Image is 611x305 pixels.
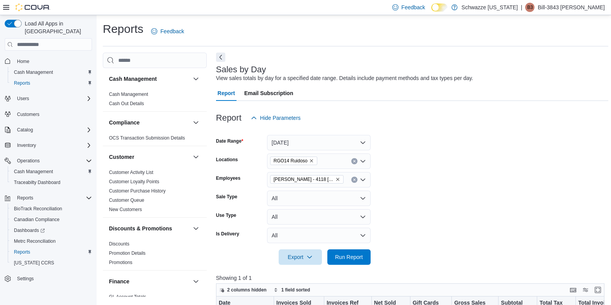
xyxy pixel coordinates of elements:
[109,241,129,247] span: Discounts
[14,193,36,203] button: Reports
[244,85,293,101] span: Email Subscription
[8,225,95,236] a: Dashboards
[109,198,144,203] a: Customer Queue
[274,157,308,165] span: RGO14 Ruidoso
[14,193,92,203] span: Reports
[17,158,40,164] span: Operations
[14,274,37,283] a: Settings
[14,156,92,165] span: Operations
[109,170,153,175] a: Customer Activity List
[11,258,92,268] span: Washington CCRS
[109,101,144,107] span: Cash Out Details
[279,249,322,265] button: Export
[17,142,36,148] span: Inventory
[216,285,270,295] button: 2 columns hidden
[109,250,146,256] a: Promotion Details
[17,95,29,102] span: Users
[2,55,95,66] button: Home
[218,85,235,101] span: Report
[14,260,54,266] span: [US_STATE] CCRS
[109,225,190,232] button: Discounts & Promotions
[103,90,207,111] div: Cash Management
[527,3,533,12] span: B3
[11,204,92,213] span: BioTrack Reconciliation
[248,110,304,126] button: Hide Parameters
[109,179,159,184] a: Customer Loyalty Points
[227,287,267,293] span: 2 columns hidden
[17,276,34,282] span: Settings
[109,75,190,83] button: Cash Management
[8,166,95,177] button: Cash Management
[109,135,185,141] a: OCS Transaction Submission Details
[14,109,92,119] span: Customers
[11,237,59,246] a: Metrc Reconciliation
[11,215,92,224] span: Canadian Compliance
[2,93,95,104] button: Users
[270,175,344,184] span: Clint - 4118 Silverthorn
[191,74,201,83] button: Cash Management
[274,176,334,183] span: [PERSON_NAME] - 4118 [PERSON_NAME]
[14,206,62,212] span: BioTrack Reconciliation
[14,156,43,165] button: Operations
[2,273,95,284] button: Settings
[8,247,95,257] button: Reports
[103,133,207,146] div: Compliance
[109,179,159,185] span: Customer Loyalty Points
[109,225,172,232] h3: Discounts & Promotions
[109,75,157,83] h3: Cash Management
[14,216,60,223] span: Canadian Compliance
[14,110,43,119] a: Customers
[109,241,129,247] a: Discounts
[14,141,92,150] span: Inventory
[11,167,56,176] a: Cash Management
[11,204,65,213] a: BioTrack Reconciliation
[109,91,148,97] span: Cash Management
[14,249,30,255] span: Reports
[267,191,371,206] button: All
[109,101,144,106] a: Cash Out Details
[14,274,92,283] span: Settings
[14,69,53,75] span: Cash Management
[109,188,166,194] a: Customer Purchase History
[327,249,371,265] button: Run Report
[335,177,340,182] button: Remove Clint - 4118 Silverthorn from selection in this group
[216,53,225,62] button: Next
[14,141,39,150] button: Inventory
[191,118,201,127] button: Compliance
[160,27,184,35] span: Feedback
[103,239,207,270] div: Discounts & Promotions
[109,169,153,176] span: Customer Activity List
[14,179,60,186] span: Traceabilty Dashboard
[109,119,140,126] h3: Compliance
[216,274,608,282] p: Showing 1 of 1
[267,135,371,150] button: [DATE]
[11,215,63,224] a: Canadian Compliance
[17,111,39,118] span: Customers
[15,3,50,11] img: Cova
[216,175,240,181] label: Employees
[2,155,95,166] button: Operations
[11,78,92,88] span: Reports
[11,247,33,257] a: Reports
[281,287,310,293] span: 1 field sorted
[11,178,92,187] span: Traceabilty Dashboard
[216,157,238,163] label: Locations
[538,3,605,12] p: Bill-3843 [PERSON_NAME]
[109,259,133,266] span: Promotions
[521,3,522,12] p: |
[14,56,92,66] span: Home
[593,285,602,295] button: Enter fullscreen
[191,277,201,286] button: Finance
[5,52,92,304] nav: Complex example
[11,237,92,246] span: Metrc Reconciliation
[271,285,313,295] button: 1 field sorted
[109,206,142,213] span: New Customers
[309,158,314,163] button: Remove RGO14 Ruidoso from selection in this group
[109,294,146,300] span: GL Account Totals
[14,227,45,233] span: Dashboards
[11,226,48,235] a: Dashboards
[8,203,95,214] button: BioTrack Reconciliation
[2,140,95,151] button: Inventory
